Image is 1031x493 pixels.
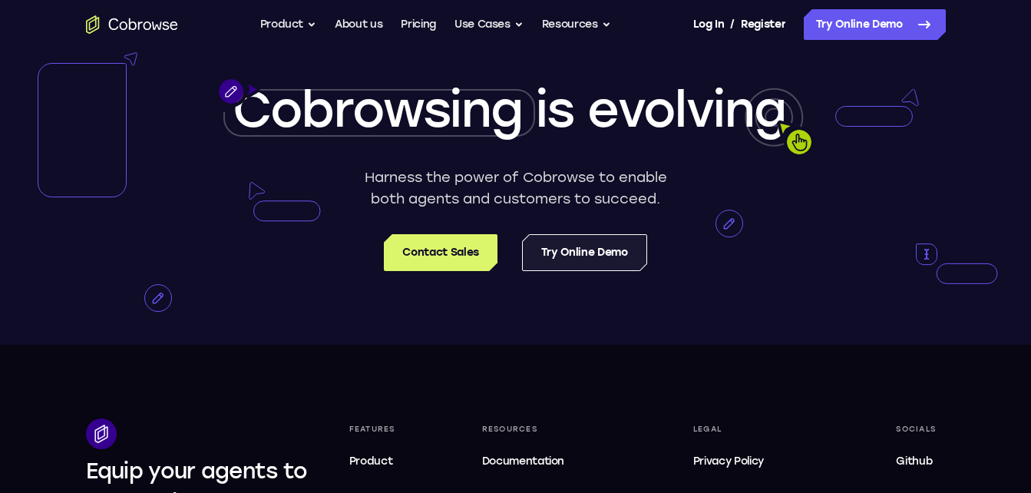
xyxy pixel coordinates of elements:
[86,15,178,34] a: Go to the home page
[542,9,611,40] button: Resources
[401,9,436,40] a: Pricing
[476,446,627,477] a: Documentation
[335,9,382,40] a: About us
[233,80,523,139] span: Cobrowsing
[687,419,830,440] div: Legal
[476,419,627,440] div: Resources
[522,234,647,271] a: Try Online Demo
[260,9,317,40] button: Product
[693,9,724,40] a: Log In
[384,234,497,271] a: Contact Sales
[454,9,524,40] button: Use Cases
[693,455,764,468] span: Privacy Policy
[687,446,830,477] a: Privacy Policy
[343,419,416,440] div: Features
[741,9,785,40] a: Register
[804,9,946,40] a: Try Online Demo
[359,167,672,210] p: Harness the power of Cobrowse to enable both agents and customers to succeed.
[349,455,393,468] span: Product
[482,455,564,468] span: Documentation
[890,419,945,440] div: Socials
[587,80,785,139] span: evolving
[890,446,945,477] a: Github
[896,455,932,468] span: Github
[730,15,735,34] span: /
[343,446,416,477] a: Product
